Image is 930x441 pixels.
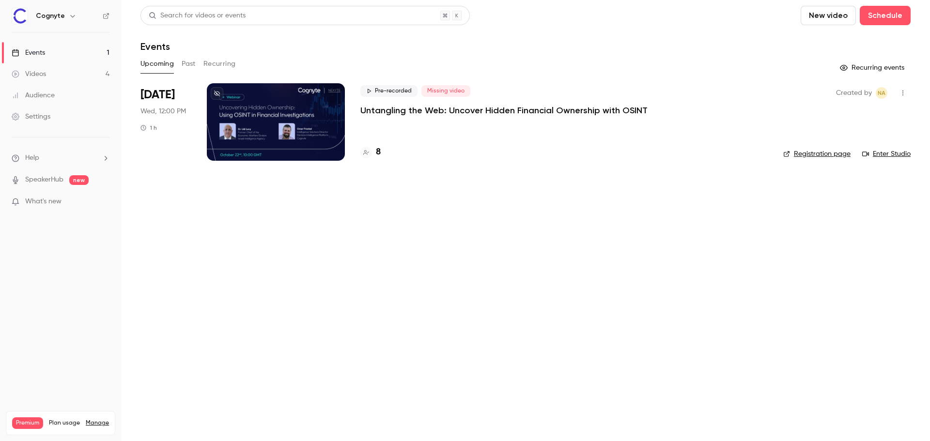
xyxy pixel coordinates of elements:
span: Noah Adler [876,87,887,99]
h6: Cognyte [36,11,65,21]
button: New video [801,6,856,25]
h4: 8 [376,146,381,159]
button: Schedule [860,6,911,25]
button: Recurring [203,56,236,72]
span: Help [25,153,39,163]
button: Recurring events [836,60,911,76]
div: Settings [12,112,50,122]
img: Cognyte [12,8,28,24]
span: Missing video [421,85,470,97]
span: Wed, 12:00 PM [140,106,186,116]
span: Created by [836,87,872,99]
span: Plan usage [49,419,80,427]
a: Untangling the Web: Uncover Hidden Financial Ownership with OSINT [360,105,648,116]
span: [DATE] [140,87,175,103]
div: Oct 22 Wed, 12:00 PM (Asia/Jerusalem) [140,83,191,161]
div: Events [12,48,45,58]
button: Upcoming [140,56,174,72]
li: help-dropdown-opener [12,153,109,163]
a: SpeakerHub [25,175,63,185]
span: new [69,175,89,185]
a: Enter Studio [862,149,911,159]
h1: Events [140,41,170,52]
span: Premium [12,417,43,429]
a: Manage [86,419,109,427]
a: Registration page [783,149,851,159]
div: Search for videos or events [149,11,246,21]
span: Pre-recorded [360,85,418,97]
iframe: Noticeable Trigger [98,198,109,206]
button: Past [182,56,196,72]
span: What's new [25,197,62,207]
div: Videos [12,69,46,79]
a: 8 [360,146,381,159]
div: Audience [12,91,55,100]
div: 1 h [140,124,157,132]
span: NA [878,87,885,99]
